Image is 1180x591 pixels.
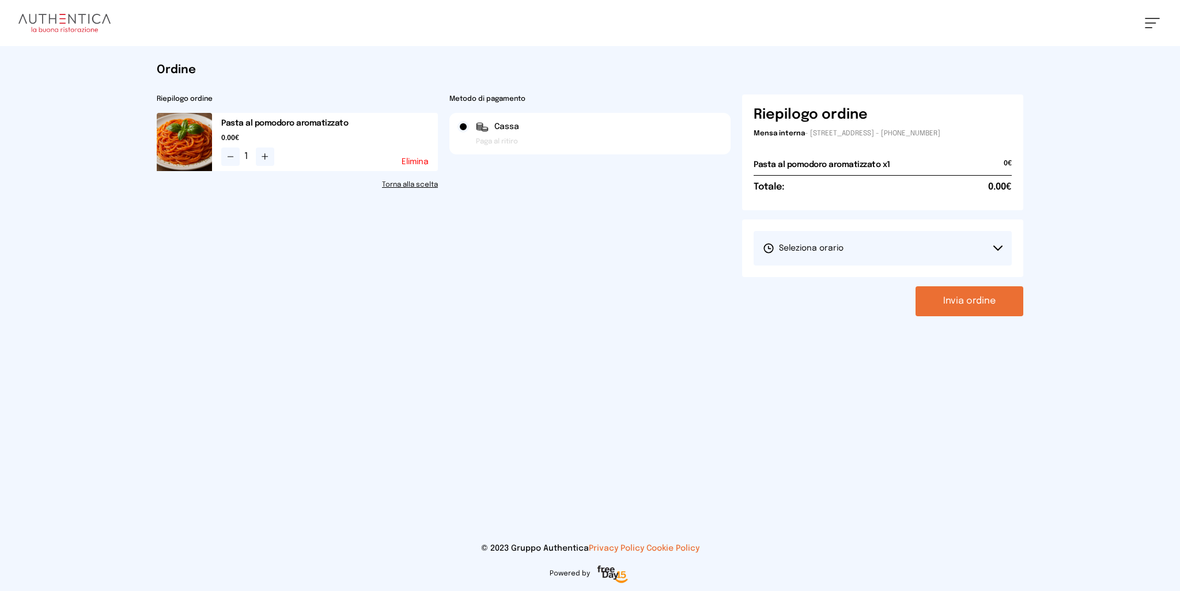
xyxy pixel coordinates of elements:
[550,569,590,578] span: Powered by
[754,129,1012,138] p: - [STREET_ADDRESS] - [PHONE_NUMBER]
[916,286,1023,316] button: Invia ordine
[221,134,438,143] span: 0.00€
[157,62,1023,78] h1: Ordine
[18,543,1162,554] p: © 2023 Gruppo Authentica
[476,137,518,146] span: Paga al ritiro
[157,113,212,171] img: media
[754,130,805,137] span: Mensa interna
[221,118,438,129] h2: Pasta al pomodoro aromatizzato
[244,150,251,164] span: 1
[449,94,731,104] h2: Metodo di pagamento
[754,180,784,194] h6: Totale:
[754,106,868,124] h6: Riepilogo ordine
[494,121,519,132] span: Cassa
[763,243,844,254] span: Seleziona orario
[595,563,631,586] img: logo-freeday.3e08031.png
[402,158,429,166] button: Elimina
[18,14,111,32] img: logo.8f33a47.png
[754,231,1012,266] button: Seleziona orario
[754,159,890,171] h2: Pasta al pomodoro aromatizzato x1
[1004,159,1012,175] span: 0€
[157,94,438,104] h2: Riepilogo ordine
[589,544,644,552] a: Privacy Policy
[157,180,438,190] a: Torna alla scelta
[646,544,699,552] a: Cookie Policy
[988,180,1012,194] span: 0.00€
